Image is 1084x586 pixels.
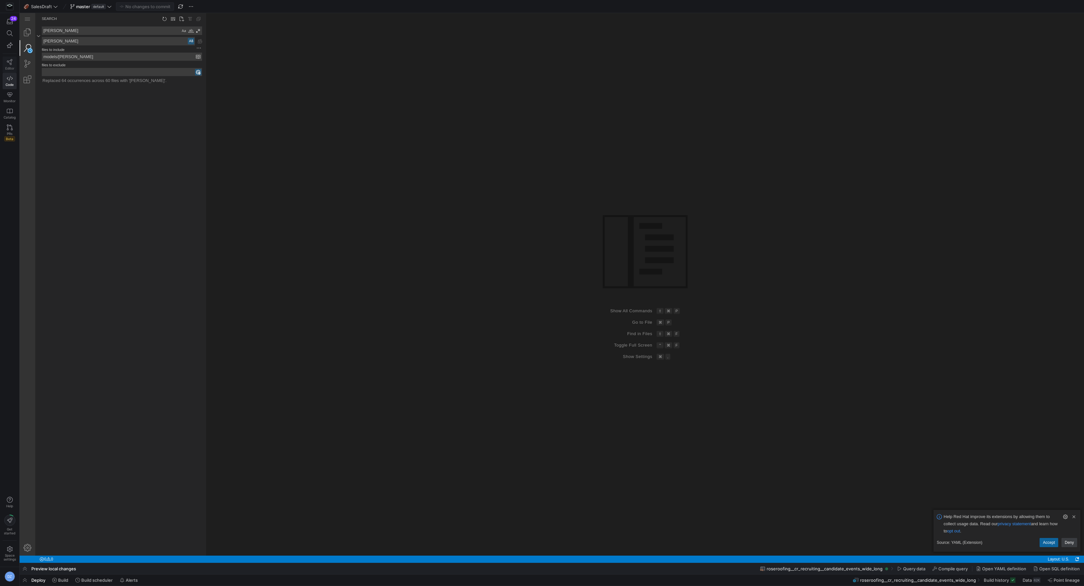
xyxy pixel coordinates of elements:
[1020,525,1039,534] a: Accept
[5,66,14,70] span: Editor
[1042,500,1049,507] a: Configure Notification
[6,504,14,508] span: Help
[175,32,183,38] div: Toggle Search Details
[1054,578,1080,583] span: Point lineage
[928,515,941,520] a: opt out
[72,575,116,586] button: Build scheduler
[7,3,13,10] img: https://storage.googleapis.com/y42-prod-data-exchange/images/Yf2Qvegn13xqq0DljGMI0l8d5Zqtiw36EXr8...
[4,99,16,103] span: Monitor
[1027,543,1051,550] a: Layout: U.S.
[914,497,1061,539] div: Help Red Hat improve its extensions by allowing them to collect usage data. Read our [privacy sta...
[31,4,52,9] span: SalesDraft
[894,563,928,574] button: Query data
[31,578,45,583] span: Deploy
[10,16,17,21] div: 24
[3,122,17,144] a: PRsBeta
[903,566,925,571] span: Query data
[141,2,149,9] a: Refresh
[1026,543,1052,550] div: Layout: U.S.
[22,48,183,55] h4: files to exclude
[177,24,184,32] li: Replace All (Submit Search to Enable)
[981,575,1018,586] button: Build history
[1020,575,1044,586] button: Data62K
[1030,563,1083,574] button: Open SQL definition
[978,508,1012,513] a: privacy statement
[168,14,175,21] div: Match Whole Word (⌥⌘W)
[1052,543,1062,550] div: Notifications
[76,4,90,9] span: master
[3,106,17,122] a: Catalog
[23,55,176,63] input: files to exclude
[4,553,16,561] span: Space settings
[22,32,183,40] h4: files to include
[16,73,186,543] div: 0 results in 0 files - Search: renu
[18,543,35,550] a: No Problems
[3,73,17,89] a: Code
[58,578,68,583] span: Build
[126,578,138,583] span: Alerts
[17,543,36,550] div: No Problems
[1039,566,1080,571] span: Open SQL definition
[1045,575,1083,586] button: Point lineage
[175,41,182,47] div: Search only in Open Editors
[938,566,968,571] span: Compile query
[7,132,12,136] span: PRs
[1053,543,1061,550] a: Notifications
[23,14,161,22] textarea: Search: Type Search Term and press Enter to search
[930,563,971,574] button: Compile query
[168,25,175,31] div: Preserve Case (⌥⌘P)
[161,14,167,21] div: Match Case (⌥⌘C)
[150,2,157,9] a: Clear Search Results
[81,578,113,583] span: Build scheduler
[3,570,17,583] button: DZ
[982,566,1026,571] span: Open YAML definition
[117,575,141,586] button: Alerts
[23,40,176,47] input: files to include
[3,543,17,564] a: Spacesettings
[69,2,113,11] button: masterdefault
[3,89,17,106] a: Monitor
[860,578,976,583] span: roseroofing__cr_recruiting__candidate_events_wide_long
[22,2,59,11] button: 🏈SalesDraft
[31,566,76,571] span: Preview local changes
[973,563,1029,574] button: Open YAML definition
[4,115,16,119] span: Catalog
[16,13,22,32] a: Toggle Replace
[984,578,1009,583] span: Build history
[4,527,15,535] span: Get started
[3,57,17,73] a: Editor
[924,501,1038,520] span: Help Red Hat improve its extensions by allowing them to collect usage data. Read our and learn ho...
[16,65,186,73] div: Replaced 64 occurrences across 60 files with '[PERSON_NAME]'.
[3,494,17,511] button: Help
[1041,500,1059,507] ul: Notification Actions
[158,2,166,9] a: Open New Search Editor
[767,566,883,571] span: roseroofing__cr_recruiting__candidate_events_wide_long
[5,571,15,582] div: DZ
[91,4,106,9] span: default
[3,16,17,27] button: 24
[167,2,174,9] li: View as Tree
[1023,578,1032,583] span: Data
[175,14,182,21] div: Use Regular Expression (⌥⌘R)
[1051,500,1058,507] a: Clear Notification (⌘Backspace)
[6,83,14,87] span: Code
[23,24,175,32] textarea: Replace: Type replace term and press Enter to preview
[4,136,15,141] span: Beta
[24,4,28,9] span: 🏈
[49,575,71,586] button: Build
[175,56,182,62] div: Use Exclude Settings and Ignore Files
[3,512,17,538] button: Getstarted
[1033,578,1041,583] div: 62K
[1042,525,1058,534] a: Deny
[917,527,1018,532] div: YAML (Extension)
[3,1,17,12] a: https://storage.googleapis.com/y42-prod-data-exchange/images/Yf2Qvegn13xqq0DljGMI0l8d5Zqtiw36EXr8...
[175,2,183,9] li: Collapse All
